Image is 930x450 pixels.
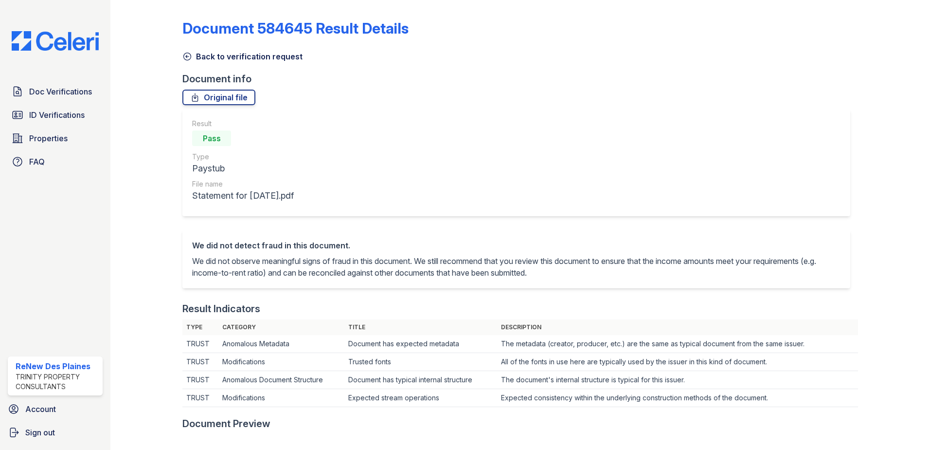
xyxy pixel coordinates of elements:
div: Result Indicators [182,302,260,316]
div: We did not detect fraud in this document. [192,240,841,251]
a: Doc Verifications [8,82,103,101]
th: Description [497,319,858,335]
span: Doc Verifications [29,86,92,97]
div: ReNew Des Plaines [16,360,99,372]
th: Type [182,319,218,335]
a: Sign out [4,423,107,442]
a: Properties [8,129,103,148]
td: Expected consistency within the underlying construction methods of the document. [497,389,858,407]
a: FAQ [8,152,103,171]
div: Statement for [DATE].pdf [192,189,294,203]
td: Modifications [218,353,344,371]
td: Trusted fonts [344,353,497,371]
a: ID Verifications [8,105,103,125]
div: Type [192,152,294,162]
td: TRUST [182,353,218,371]
span: ID Verifications [29,109,85,121]
td: The document's internal structure is typical for this issuer. [497,371,858,389]
span: FAQ [29,156,45,168]
td: Anomalous Metadata [218,335,344,353]
a: Original file [182,90,255,105]
span: Properties [29,132,68,144]
th: Title [344,319,497,335]
td: The metadata (creator, producer, etc.) are the same as typical document from the same issuer. [497,335,858,353]
td: Document has expected metadata [344,335,497,353]
span: Sign out [25,427,55,438]
td: TRUST [182,335,218,353]
p: We did not observe meaningful signs of fraud in this document. We still recommend that you review... [192,255,841,279]
img: CE_Logo_Blue-a8612792a0a2168367f1c8372b55b34899dd931a85d93a1a3d3e32e68fde9ad4.png [4,31,107,51]
div: Document info [182,72,858,86]
td: Expected stream operations [344,389,497,407]
div: Trinity Property Consultants [16,372,99,392]
th: Category [218,319,344,335]
td: TRUST [182,371,218,389]
a: Account [4,399,107,419]
td: Anomalous Document Structure [218,371,344,389]
div: Document Preview [182,417,270,431]
div: Paystub [192,162,294,175]
div: Result [192,119,294,129]
td: TRUST [182,389,218,407]
span: Account [25,403,56,415]
td: Document has typical internal structure [344,371,497,389]
td: Modifications [218,389,344,407]
a: Document 584645 Result Details [182,19,409,37]
div: File name [192,179,294,189]
td: All of the fonts in use here are typically used by the issuer in this kind of document. [497,353,858,371]
a: Back to verification request [182,51,303,62]
div: Pass [192,131,231,146]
